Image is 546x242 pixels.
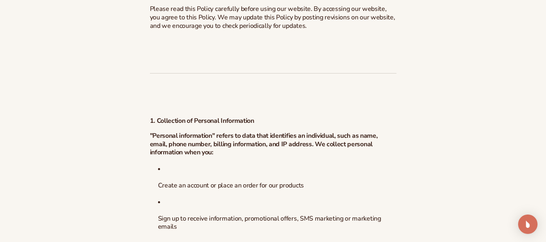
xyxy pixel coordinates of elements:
span: Create an account or place an order for our products [158,181,304,190]
span: Sign up to receive information, promotional offers, SMS marketing or marketing emails [158,214,381,231]
strong: 1. Collection of Personal Information [150,116,254,125]
span: Please read this Policy carefully before using our website. By accessing our website, you agree t... [150,4,395,30]
strong: "Personal information" refers to data that identifies an individual, such as name, email, phone n... [150,131,378,157]
div: Open Intercom Messenger [518,215,538,234]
